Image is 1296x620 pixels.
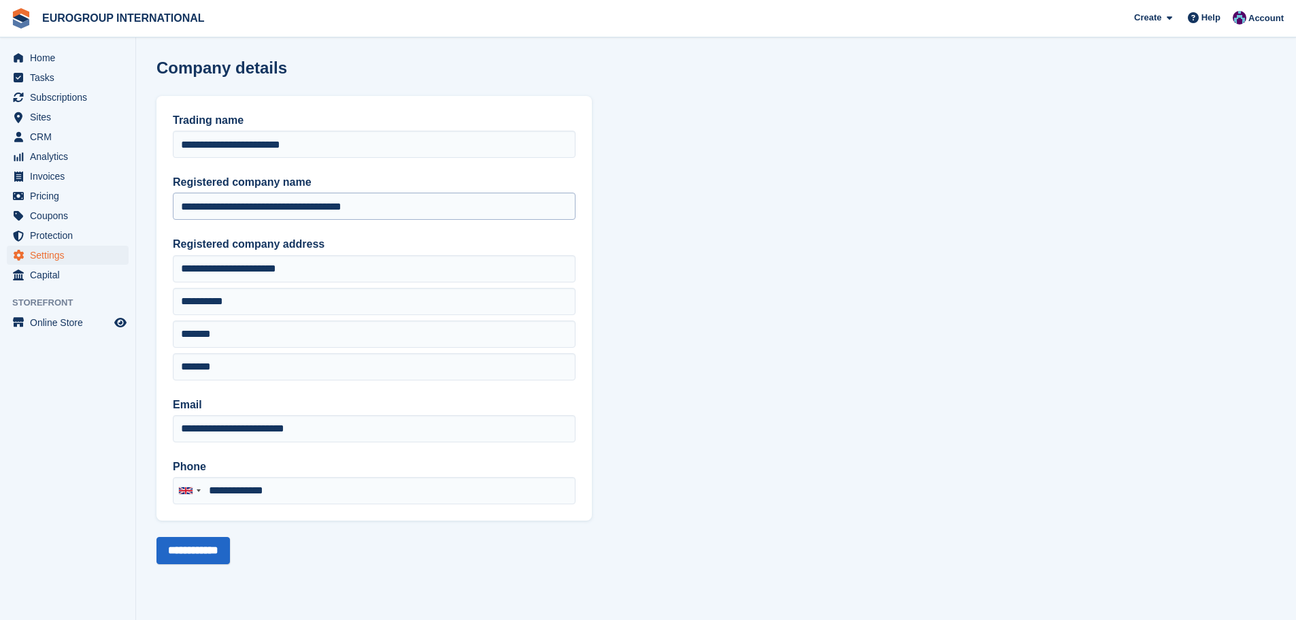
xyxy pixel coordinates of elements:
span: Storefront [12,296,135,310]
span: Settings [30,246,112,265]
img: stora-icon-8386f47178a22dfd0bd8f6a31ec36ba5ce8667c1dd55bd0f319d3a0aa187defe.svg [11,8,31,29]
a: menu [7,48,129,67]
h1: Company details [156,59,287,77]
a: menu [7,68,129,87]
span: Protection [30,226,112,245]
span: Sites [30,108,112,127]
label: Email [173,397,576,413]
a: menu [7,265,129,284]
a: Preview store [112,314,129,331]
span: Create [1134,11,1161,25]
span: Account [1248,12,1284,25]
span: Tasks [30,68,112,87]
a: menu [7,88,129,107]
label: Phone [173,459,576,475]
span: Pricing [30,186,112,206]
a: menu [7,147,129,166]
span: Analytics [30,147,112,166]
span: Help [1201,11,1220,25]
a: menu [7,246,129,265]
img: Self Store Team [1233,11,1246,25]
a: menu [7,226,129,245]
label: Trading name [173,112,576,129]
div: United Kingdom: +44 [173,478,205,504]
span: Capital [30,265,112,284]
span: Home [30,48,112,67]
a: menu [7,186,129,206]
span: Online Store [30,313,112,332]
span: Coupons [30,206,112,225]
label: Registered company name [173,174,576,191]
a: menu [7,127,129,146]
a: menu [7,108,129,127]
label: Registered company address [173,236,576,252]
span: CRM [30,127,112,146]
a: menu [7,167,129,186]
span: Invoices [30,167,112,186]
a: EUROGROUP INTERNATIONAL [37,7,210,29]
span: Subscriptions [30,88,112,107]
a: menu [7,206,129,225]
a: menu [7,313,129,332]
